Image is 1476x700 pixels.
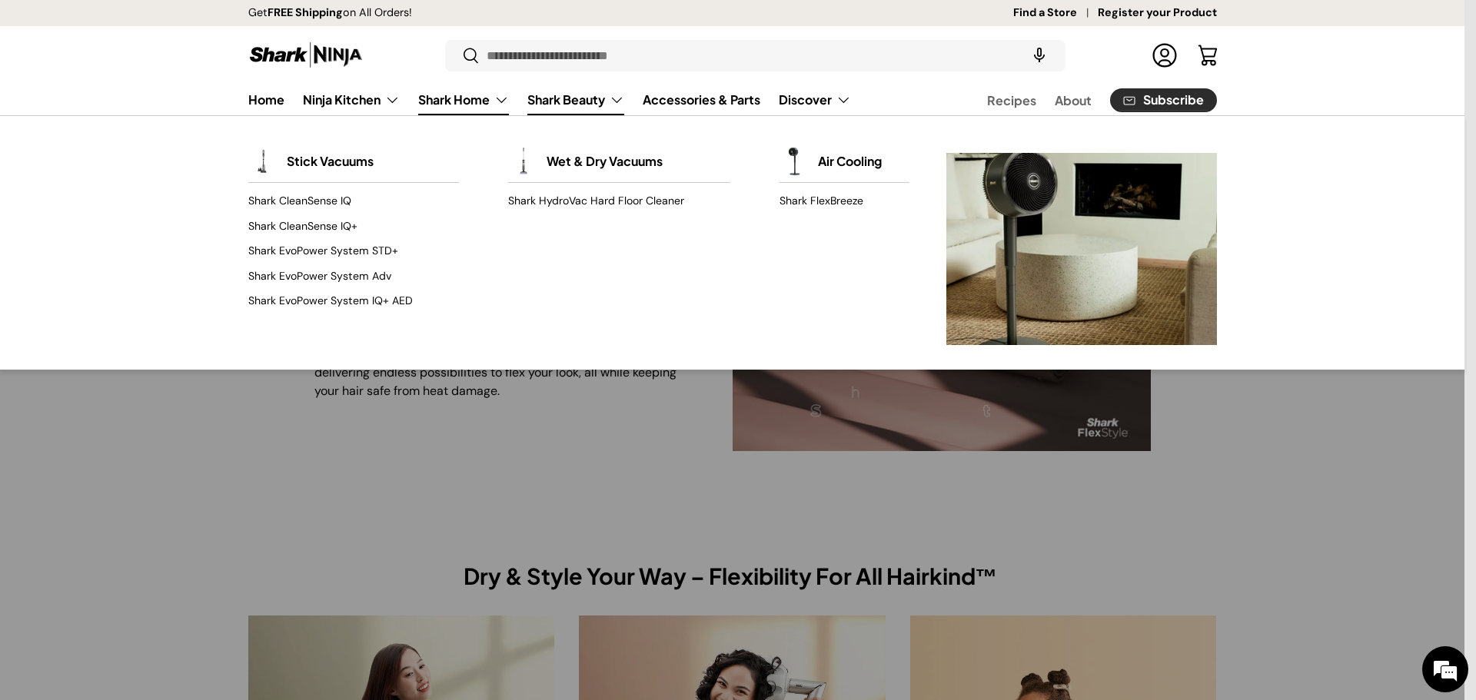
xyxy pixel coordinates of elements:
[1055,85,1092,115] a: About
[1098,5,1217,22] a: Register your Product
[268,5,343,19] strong: FREE Shipping
[770,85,860,115] summary: Discover
[1143,94,1204,106] span: Subscribe
[1015,38,1064,72] speech-search-button: Search by voice
[248,85,284,114] a: Home
[950,85,1217,115] nav: Secondary
[409,85,518,115] summary: Shark Home
[248,5,412,22] p: Get on All Orders!
[248,85,851,115] nav: Primary
[1013,5,1098,22] a: Find a Store
[294,85,409,115] summary: Ninja Kitchen
[1110,88,1217,112] a: Subscribe
[248,40,364,70] img: Shark Ninja Philippines
[987,85,1036,115] a: Recipes
[643,85,760,114] a: Accessories & Parts
[518,85,633,115] summary: Shark Beauty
